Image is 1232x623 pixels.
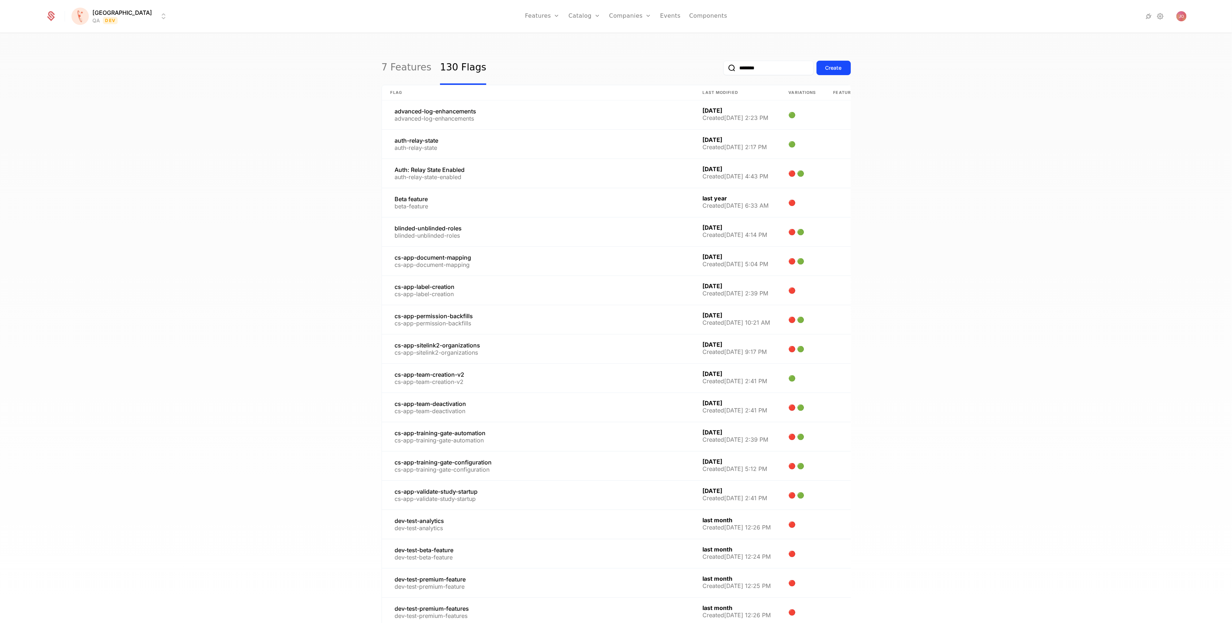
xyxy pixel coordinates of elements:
[92,17,100,24] div: QA
[103,17,118,24] span: Dev
[780,85,825,100] th: Variations
[694,85,780,100] th: Last Modified
[1156,12,1165,21] a: Settings
[1176,11,1187,21] button: Open user button
[71,8,89,25] img: Florence
[1145,12,1153,21] a: Integrations
[826,64,842,72] div: Create
[382,85,694,100] th: Flag
[1176,11,1187,21] img: Jelena Obradovic
[382,51,432,85] a: 7 Features
[440,51,486,85] a: 130 Flags
[825,85,893,100] th: Feature
[74,8,168,24] button: Select environment
[92,8,152,17] span: [GEOGRAPHIC_DATA]
[817,61,851,75] button: Create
